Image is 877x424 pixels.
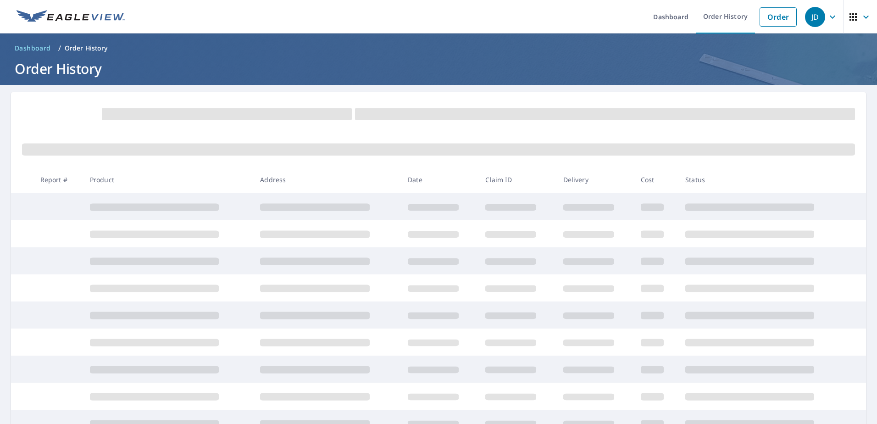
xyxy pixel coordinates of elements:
nav: breadcrumb [11,41,866,56]
th: Address [253,166,400,193]
th: Claim ID [478,166,555,193]
th: Date [400,166,478,193]
span: Dashboard [15,44,51,53]
th: Delivery [556,166,633,193]
a: Order [760,7,797,27]
a: Dashboard [11,41,55,56]
img: EV Logo [17,10,125,24]
li: / [58,43,61,54]
th: Cost [633,166,678,193]
th: Report # [33,166,83,193]
th: Status [678,166,849,193]
p: Order History [65,44,108,53]
th: Product [83,166,253,193]
div: JD [805,7,825,27]
h1: Order History [11,59,866,78]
